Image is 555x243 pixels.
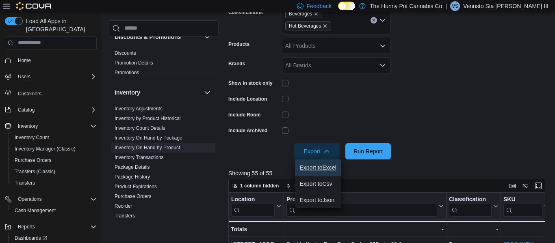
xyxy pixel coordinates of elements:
[503,196,542,204] div: SKU
[115,174,150,180] a: Package History
[289,10,312,18] span: Beverages
[115,194,152,199] a: Purchase Orders
[8,205,100,216] button: Cash Management
[295,176,341,192] button: Export toCsv
[2,54,100,66] button: Home
[2,71,100,82] button: Users
[115,50,136,56] a: Discounts
[231,224,281,234] div: Totals
[503,224,549,234] div: -
[115,105,163,112] span: Inventory Adjustments
[15,134,49,141] span: Inventory Count
[11,167,59,176] a: Transfers (Classic)
[452,1,458,11] span: VS
[379,43,386,49] button: Open list of options
[15,146,76,152] span: Inventory Manager (Classic)
[2,194,100,205] button: Operations
[240,183,279,189] span: 1 column hidden
[286,224,444,234] div: -
[23,17,97,33] span: Load All Apps in [GEOGRAPHIC_DATA]
[115,144,180,151] span: Inventory On Hand by Product
[2,221,100,232] button: Reports
[11,233,50,243] a: Dashboards
[15,222,38,232] button: Reports
[11,206,97,215] span: Cash Management
[8,166,100,177] button: Transfers (Classic)
[11,133,97,142] span: Inventory Count
[115,69,139,76] span: Promotions
[294,143,340,159] button: Export
[307,2,332,10] span: Feedback
[295,192,341,208] button: Export toJson
[115,154,164,161] span: Inventory Transactions
[507,181,517,191] button: Keyboard shortcuts
[11,155,55,165] a: Purchase Orders
[285,22,331,30] span: Hot Beverages
[11,144,97,154] span: Inventory Manager (Classic)
[11,167,97,176] span: Transfers (Classic)
[115,155,164,160] a: Inventory Transactions
[450,1,460,11] div: Venusto Sta Maria III
[15,194,97,204] span: Operations
[115,33,181,41] h3: Discounts & Promotions
[228,9,263,16] label: Classifications
[115,183,157,190] span: Product Expirations
[295,159,341,176] button: Export toExcel
[2,104,100,116] button: Catalog
[294,183,316,189] span: Sort fields
[108,48,219,81] div: Discounts & Promotions
[503,196,549,217] button: SKU
[445,1,447,11] p: |
[115,88,201,97] button: Inventory
[202,32,212,42] button: Discounts & Promotions
[379,62,386,69] button: Open list of options
[15,194,45,204] button: Operations
[15,56,34,65] a: Home
[15,235,47,241] span: Dashboards
[231,196,275,204] div: Location
[520,181,530,191] button: Display options
[228,96,267,102] label: Include Location
[115,60,153,66] span: Promotion Details
[115,70,139,75] a: Promotions
[11,133,52,142] a: Inventory Count
[8,177,100,189] button: Transfers
[15,207,56,214] span: Cash Management
[16,2,52,10] img: Cova
[228,80,273,86] label: Show in stock only
[15,168,55,175] span: Transfers (Classic)
[353,147,383,155] span: Run Report
[18,224,35,230] span: Reports
[371,17,377,24] button: Clear input
[299,143,335,159] span: Export
[115,125,165,131] span: Inventory Count Details
[2,120,100,132] button: Inventory
[115,135,182,141] a: Inventory On Hand by Package
[449,196,498,217] button: Classification
[18,107,35,113] span: Catalog
[283,181,319,191] button: Sort fields
[2,87,100,99] button: Customers
[202,88,212,97] button: Inventory
[115,193,152,200] span: Purchase Orders
[11,233,97,243] span: Dashboards
[345,143,391,159] button: Run Report
[323,24,327,28] button: Remove Hot Beverages from selection in this group
[449,196,492,204] div: Classification
[11,178,38,188] a: Transfers
[15,222,97,232] span: Reports
[115,116,181,121] a: Inventory by Product Historical
[18,57,31,64] span: Home
[18,90,41,97] span: Customers
[18,73,30,80] span: Users
[370,1,442,11] p: The Hunny Pot Cannabis Co
[228,41,249,47] label: Products
[231,196,275,217] div: Location
[449,196,492,217] div: Classification
[286,196,444,217] button: Product
[115,203,132,209] a: Reorder
[115,203,132,209] span: Reorder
